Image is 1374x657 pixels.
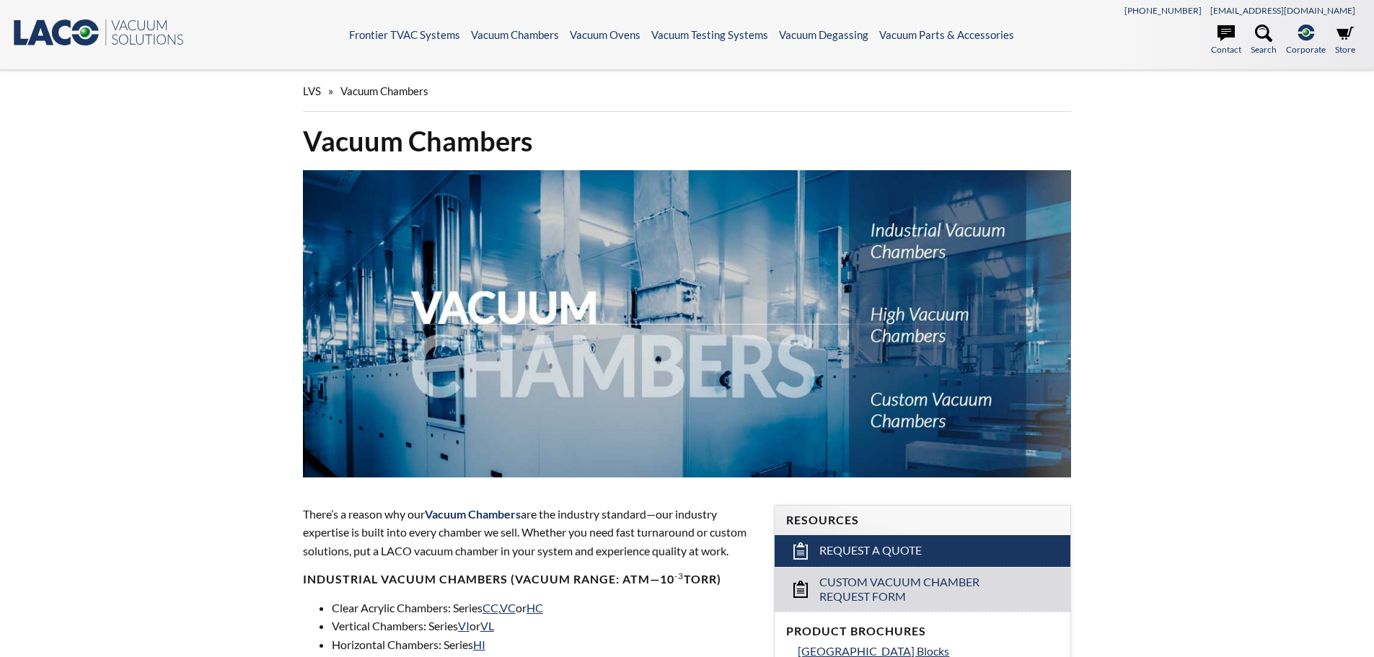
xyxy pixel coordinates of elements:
[1211,25,1241,56] a: Contact
[483,601,498,614] a: CC
[1251,25,1277,56] a: Search
[879,28,1014,41] a: Vacuum Parts & Accessories
[471,28,559,41] a: Vacuum Chambers
[303,71,1072,112] div: »
[303,123,1072,159] h1: Vacuum Chambers
[1210,5,1355,16] a: [EMAIL_ADDRESS][DOMAIN_NAME]
[303,572,757,587] h4: Industrial Vacuum Chambers (vacuum range: atm—10 Torr)
[786,624,1059,639] h4: Product Brochures
[340,84,428,97] span: Vacuum Chambers
[458,619,470,632] a: VI
[349,28,460,41] a: Frontier TVAC Systems
[651,28,768,41] a: Vacuum Testing Systems
[527,601,543,614] a: HC
[303,505,757,560] p: There’s a reason why our are the industry standard—our industry expertise is built into every cha...
[425,507,521,521] span: Vacuum Chambers
[473,638,485,651] a: HI
[332,599,757,617] li: Clear Acrylic Chambers: Series , or
[303,84,321,97] span: LVS
[332,617,757,635] li: Vertical Chambers: Series or
[1124,5,1202,16] a: [PHONE_NUMBER]
[332,635,757,654] li: Horizontal Chambers: Series
[819,575,1028,605] span: Custom Vacuum Chamber Request Form
[480,619,494,632] a: VL
[1286,43,1326,56] span: Corporate
[819,543,922,558] span: Request a Quote
[779,28,868,41] a: Vacuum Degassing
[1335,25,1355,56] a: Store
[775,535,1070,567] a: Request a Quote
[786,513,1059,528] h4: Resources
[674,570,684,581] sup: -3
[500,601,516,614] a: VC
[303,170,1072,477] img: Vacuum Chambers
[775,567,1070,612] a: Custom Vacuum Chamber Request Form
[570,28,640,41] a: Vacuum Ovens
